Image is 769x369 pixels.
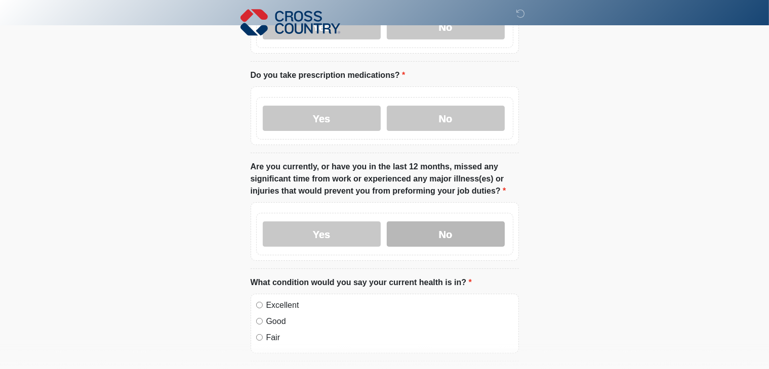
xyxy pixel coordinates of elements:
[251,161,519,197] label: Are you currently, or have you in the last 12 months, missed any significant time from work or ex...
[251,69,406,81] label: Do you take prescription medications?
[256,334,263,341] input: Fair
[266,315,513,328] label: Good
[387,221,505,247] label: No
[240,8,341,37] img: Cross Country Logo
[256,302,263,308] input: Excellent
[266,332,513,344] label: Fair
[256,318,263,325] input: Good
[266,299,513,311] label: Excellent
[251,276,472,289] label: What condition would you say your current health is in?
[263,106,381,131] label: Yes
[263,221,381,247] label: Yes
[387,106,505,131] label: No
